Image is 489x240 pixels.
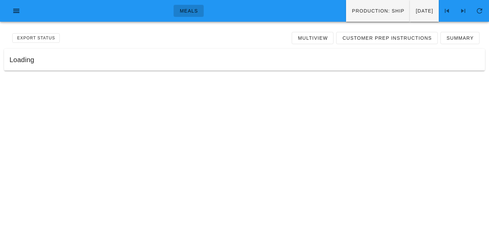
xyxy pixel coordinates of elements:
[4,49,485,71] div: Loading
[297,35,328,41] span: Multiview
[292,32,333,44] a: Multiview
[17,36,55,40] span: Export Status
[336,32,437,44] a: Customer Prep Instructions
[179,8,198,14] span: Meals
[446,35,474,41] span: Summary
[174,5,204,17] a: Meals
[351,8,404,14] span: Production: ship
[12,33,60,43] button: Export Status
[415,8,433,14] span: [DATE]
[440,32,479,44] a: Summary
[342,35,432,41] span: Customer Prep Instructions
